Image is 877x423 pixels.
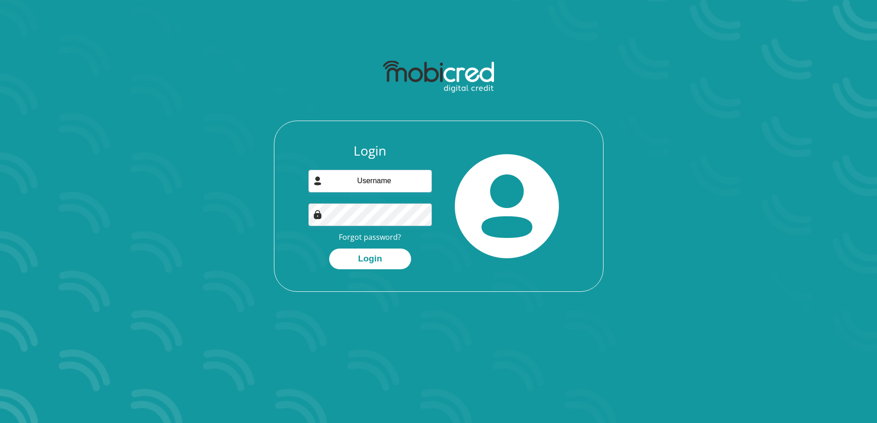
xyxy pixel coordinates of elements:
[308,143,432,159] h3: Login
[329,249,411,269] button: Login
[339,232,401,242] a: Forgot password?
[308,170,432,192] input: Username
[313,176,322,185] img: user-icon image
[383,61,494,93] img: mobicred logo
[313,210,322,219] img: Image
